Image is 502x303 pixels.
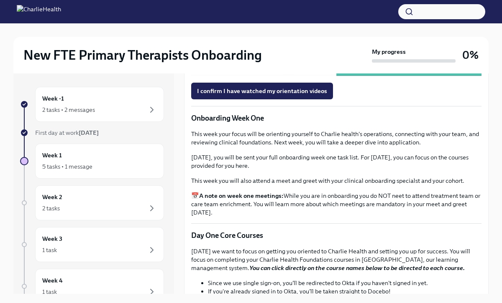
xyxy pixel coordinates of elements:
[79,129,99,136] strong: [DATE]
[35,129,99,136] span: First day at work
[42,106,95,114] div: 2 tasks • 2 messages
[42,246,57,254] div: 1 task
[42,276,63,285] h6: Week 4
[462,48,479,63] h3: 0%
[42,234,62,243] h6: Week 3
[42,162,92,171] div: 5 tasks • 1 message
[199,192,284,199] strong: A note on week one meetings:
[191,113,482,123] p: Onboarding Week One
[17,5,61,18] img: CharlieHealth
[197,87,327,95] span: I confirm I have watched my orientation videos
[42,204,60,212] div: 2 tasks
[42,151,62,160] h6: Week 1
[191,192,482,217] p: 📅 While you are in onboarding you do NOT neet to attend treatment team or care team enrichment. Y...
[20,227,164,262] a: Week 31 task
[20,87,164,122] a: Week -12 tasks • 2 messages
[191,247,482,272] p: [DATE] we want to focus on getting you oriented to Charlie Health and setting you up for success....
[208,279,482,287] li: Since we use single sign-on, you'll be redirected to Okta if you haven't signed in yet.
[191,230,482,240] p: Day One Core Courses
[191,130,482,146] p: This week your focus will be orienting yourself to Charlie health's operations, connecting with y...
[208,287,482,295] li: If you're already signed in to Okta, you'll be taken straight to Docebo!
[372,48,406,56] strong: My progress
[191,153,482,170] p: [DATE], you will be sent your full onboarding week one task list. For [DATE], you can focus on th...
[191,177,482,185] p: This week you will also attend a meet and greet with your clinical onboarding specialst and your ...
[191,83,333,99] button: I confirm I have watched my orientation videos
[42,192,62,202] h6: Week 2
[23,47,262,63] h2: New FTE Primary Therapists Onboarding
[42,288,57,296] div: 1 task
[20,144,164,179] a: Week 15 tasks • 1 message
[249,264,465,272] strong: You can click directly on the course names below to be directed to each course.
[42,94,64,103] h6: Week -1
[20,129,164,137] a: First day at work[DATE]
[20,185,164,220] a: Week 22 tasks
